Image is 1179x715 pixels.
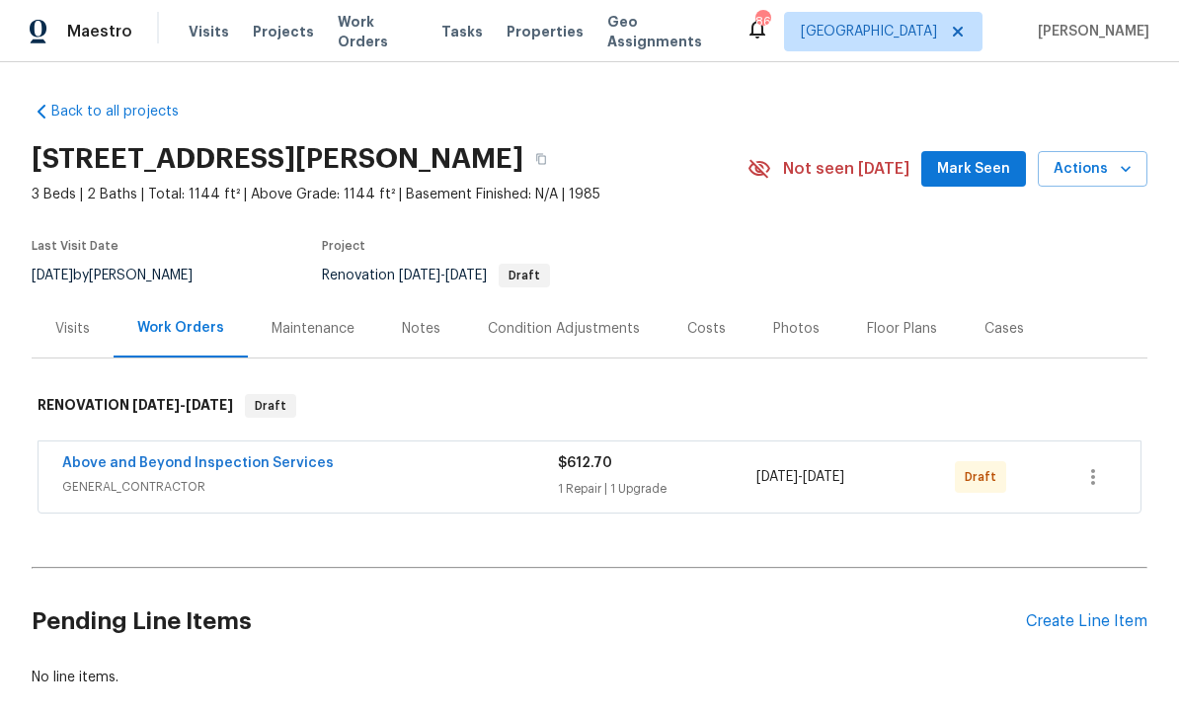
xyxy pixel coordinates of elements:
[55,319,90,339] div: Visits
[801,22,937,41] span: [GEOGRAPHIC_DATA]
[32,576,1026,668] h2: Pending Line Items
[62,477,558,497] span: GENERAL_CONTRACTOR
[62,456,334,470] a: Above and Beyond Inspection Services
[441,25,483,39] span: Tasks
[937,157,1010,182] span: Mark Seen
[338,12,418,51] span: Work Orders
[1038,151,1147,188] button: Actions
[507,22,584,41] span: Properties
[32,240,118,252] span: Last Visit Date
[783,159,909,179] span: Not seen [DATE]
[1026,612,1147,631] div: Create Line Item
[32,149,523,169] h2: [STREET_ADDRESS][PERSON_NAME]
[253,22,314,41] span: Projects
[32,264,216,287] div: by [PERSON_NAME]
[132,398,233,412] span: -
[756,470,798,484] span: [DATE]
[921,151,1026,188] button: Mark Seen
[32,185,747,204] span: 3 Beds | 2 Baths | Total: 1144 ft² | Above Grade: 1144 ft² | Basement Finished: N/A | 1985
[32,668,1147,687] div: No line items.
[132,398,180,412] span: [DATE]
[32,102,221,121] a: Back to all projects
[67,22,132,41] span: Maestro
[32,374,1147,437] div: RENOVATION [DATE]-[DATE]Draft
[755,12,769,32] div: 86
[399,269,440,282] span: [DATE]
[247,396,294,416] span: Draft
[189,22,229,41] span: Visits
[137,318,224,338] div: Work Orders
[488,319,640,339] div: Condition Adjustments
[272,319,354,339] div: Maintenance
[322,269,550,282] span: Renovation
[803,470,844,484] span: [DATE]
[32,269,73,282] span: [DATE]
[38,394,233,418] h6: RENOVATION
[399,269,487,282] span: -
[186,398,233,412] span: [DATE]
[523,141,559,177] button: Copy Address
[965,467,1004,487] span: Draft
[687,319,726,339] div: Costs
[558,456,612,470] span: $612.70
[322,240,365,252] span: Project
[445,269,487,282] span: [DATE]
[501,270,548,281] span: Draft
[558,479,756,499] div: 1 Repair | 1 Upgrade
[756,467,844,487] span: -
[773,319,820,339] div: Photos
[867,319,937,339] div: Floor Plans
[402,319,440,339] div: Notes
[1054,157,1132,182] span: Actions
[1030,22,1149,41] span: [PERSON_NAME]
[984,319,1024,339] div: Cases
[607,12,722,51] span: Geo Assignments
